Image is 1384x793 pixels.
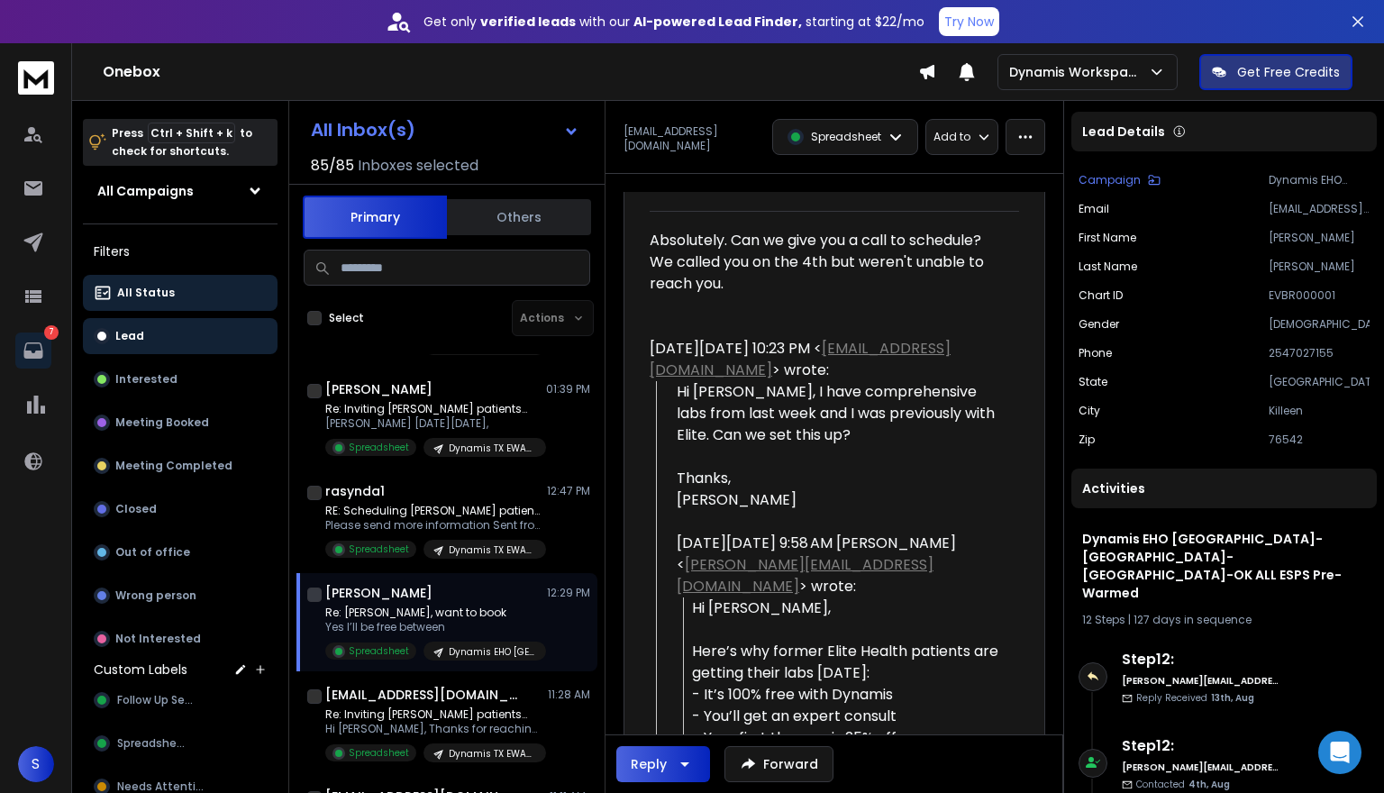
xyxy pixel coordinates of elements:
h6: [PERSON_NAME][EMAIL_ADDRESS][DOMAIN_NAME] [1122,761,1279,774]
p: Killeen [1269,404,1370,418]
span: Follow Up Sent [117,693,196,707]
p: Phone [1079,346,1112,360]
p: Dynamis TX EWAA Google Only - Newly Warmed [449,747,535,761]
p: [PERSON_NAME] [DATE][DATE], [325,416,542,431]
h1: [EMAIL_ADDRESS][DOMAIN_NAME] [325,686,524,704]
p: 12:29 PM [547,586,590,600]
img: logo [18,61,54,95]
p: Lead Details [1082,123,1165,141]
p: 2547027155 [1269,346,1370,360]
p: Re: [PERSON_NAME], want to book [325,606,542,620]
button: Out of office [83,534,278,570]
span: 85 / 85 [311,155,354,177]
p: 76542 [1269,433,1370,447]
p: Dynamis Workspace [1009,63,1148,81]
a: [EMAIL_ADDRESS][DOMAIN_NAME] [650,338,951,380]
button: Follow Up Sent [83,682,278,718]
p: 12:47 PM [547,484,590,498]
p: Closed [115,502,157,516]
p: Add to [933,130,970,144]
button: Spreadsheet [83,725,278,761]
p: [DEMOGRAPHIC_DATA] [1269,317,1370,332]
h1: Onebox [103,61,918,83]
button: All Status [83,275,278,311]
p: Out of office [115,545,190,560]
button: Others [447,197,591,237]
p: Hi [PERSON_NAME], Thanks for reaching out! [325,722,542,736]
p: Spreadsheet [811,130,881,144]
a: [PERSON_NAME][EMAIL_ADDRESS][DOMAIN_NAME] [677,554,933,597]
p: Spreadsheet [349,746,409,760]
button: Reply [616,746,710,782]
button: Meeting Completed [83,448,278,484]
p: Lead [115,329,144,343]
p: 11:28 AM [548,688,590,702]
button: All Campaigns [83,173,278,209]
h1: [PERSON_NAME] [325,584,432,602]
p: Email [1079,202,1109,216]
p: Dynamis EHO [GEOGRAPHIC_DATA]-[GEOGRAPHIC_DATA]-[GEOGRAPHIC_DATA]-OK ALL ESPS Pre-Warmed [1269,173,1370,187]
strong: verified leads [480,13,576,31]
span: Spreadsheet [117,736,189,751]
label: Select [329,311,364,325]
p: Meeting Booked [115,415,209,430]
p: [EMAIL_ADDRESS][DOMAIN_NAME] [624,124,761,153]
h3: Inboxes selected [358,155,478,177]
p: [EMAIL_ADDRESS][DOMAIN_NAME] [1269,202,1370,216]
div: Reply [631,755,667,773]
button: Interested [83,361,278,397]
span: Ctrl + Shift + k [148,123,235,143]
a: 7 [15,333,51,369]
p: Re: Inviting [PERSON_NAME] patients… [325,707,542,722]
button: Primary [303,196,447,239]
div: Open Intercom Messenger [1318,731,1361,774]
button: Meeting Booked [83,405,278,441]
h1: All Inbox(s) [311,121,415,139]
span: 13th, Aug [1211,691,1254,705]
button: S [18,746,54,782]
span: 12 Steps [1082,612,1125,627]
div: [DATE][DATE] 9:58 AM [PERSON_NAME] < > wrote: [677,533,1005,597]
p: Dynamis TX EWAA Google Only - Newly Warmed [449,543,535,557]
h1: [PERSON_NAME] [325,380,432,398]
div: [DATE][DATE] 10:23 PM < > wrote: [650,338,1005,381]
div: [PERSON_NAME] [677,489,1005,511]
p: Dynamis EHO [GEOGRAPHIC_DATA]-[GEOGRAPHIC_DATA]-[GEOGRAPHIC_DATA]-OK ALL ESPS Pre-Warmed [449,645,535,659]
div: Activities [1071,469,1377,508]
p: Press to check for shortcuts. [112,124,252,160]
p: First Name [1079,231,1136,245]
div: - Your first therapy is 25% off [692,727,1006,749]
div: Hi [PERSON_NAME], I have comprehensive labs from last week and I was previously with Elite. Can w... [677,381,1005,446]
p: Spreadsheet [349,441,409,454]
p: 7 [44,325,59,340]
p: Please send more information Sent from [325,518,542,533]
button: Campaign [1079,173,1161,187]
div: Hi [PERSON_NAME], [692,597,1006,619]
span: 4th, Aug [1188,778,1230,791]
h1: Dynamis EHO [GEOGRAPHIC_DATA]-[GEOGRAPHIC_DATA]-[GEOGRAPHIC_DATA]-OK ALL ESPS Pre-Warmed [1082,530,1366,602]
p: Spreadsheet [349,644,409,658]
h6: Step 12 : [1122,649,1279,670]
button: Wrong person [83,578,278,614]
p: Reply Received [1136,691,1254,705]
h6: [PERSON_NAME][EMAIL_ADDRESS][DOMAIN_NAME] [1122,674,1279,688]
p: [PERSON_NAME] [1269,231,1370,245]
p: Get Free Credits [1237,63,1340,81]
p: City [1079,404,1100,418]
button: Closed [83,491,278,527]
h1: rasynda1 [325,482,385,500]
h3: Custom Labels [94,661,187,679]
button: Get Free Credits [1199,54,1352,90]
button: Not Interested [83,621,278,657]
p: Get only with our starting at $22/mo [423,13,924,31]
span: 127 days in sequence [1134,612,1252,627]
p: Not Interested [115,632,201,646]
p: Contacted [1136,778,1230,791]
p: Gender [1079,317,1119,332]
p: [GEOGRAPHIC_DATA] [1269,375,1370,389]
p: Campaign [1079,173,1141,187]
p: All Status [117,286,175,300]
